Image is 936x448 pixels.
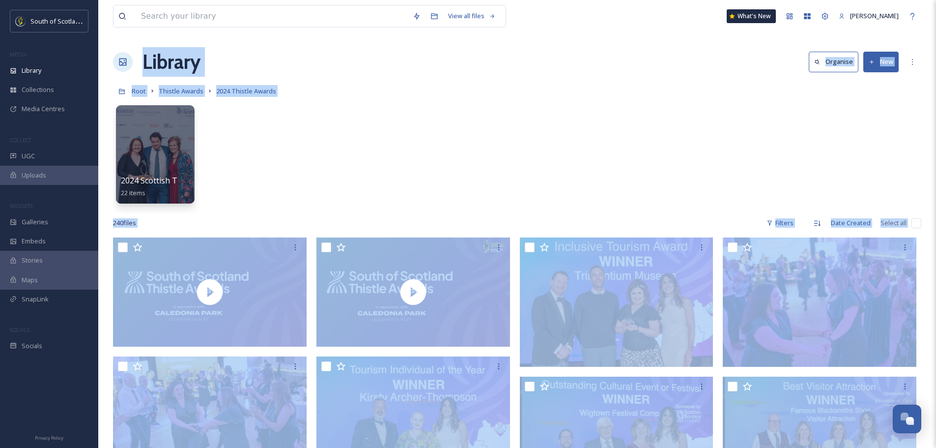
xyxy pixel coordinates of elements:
span: 2024 Thistle Awards [216,87,276,95]
img: PW_2024 SSDA Thistle awards_-060a.JPG [520,238,713,367]
span: Socials [22,341,42,351]
a: Organise [809,52,863,72]
span: Thistle Awards [159,87,203,95]
a: Privacy Policy [35,431,63,443]
span: Library [22,66,41,75]
a: What's New [727,9,776,23]
span: Media Centres [22,104,65,114]
span: COLLECT [10,136,31,144]
img: thumbnail [113,238,307,347]
span: UGC [22,151,35,161]
span: 22 items [121,188,145,197]
span: Galleries [22,217,48,227]
a: Root [132,85,146,97]
span: 240 file s [113,218,136,228]
span: Uploads [22,171,46,180]
button: Open Chat [893,405,921,433]
a: Thistle Awards [159,85,203,97]
span: Embeds [22,237,46,246]
span: SOCIALS [10,326,29,333]
a: Library [142,47,200,77]
img: PW_2024 SSDA Thistle awards_-080.JPG [723,238,916,367]
button: Organise [809,52,858,72]
button: New [863,52,899,72]
img: images.jpeg [16,16,26,26]
a: View all files [443,6,501,26]
span: [PERSON_NAME] [850,11,899,20]
span: SnapLink [22,295,49,304]
span: MEDIA [10,51,27,58]
span: Select all [880,218,907,228]
div: Filters [762,213,798,233]
img: thumbnail [316,238,510,347]
input: Search your library [136,5,408,27]
span: 2024 Scottish Thistle Awards National Finals [121,175,284,186]
a: [PERSON_NAME] [834,6,904,26]
span: Privacy Policy [35,435,63,441]
a: 2024 Thistle Awards [216,85,276,97]
span: Root [132,87,146,95]
span: South of Scotland Destination Alliance [30,16,142,26]
span: Maps [22,275,38,285]
span: Stories [22,256,43,265]
a: 2024 Scottish Thistle Awards National Finals22 items [121,176,284,197]
span: WIDGETS [10,202,32,209]
div: Date Created [826,213,876,233]
span: Collections [22,85,54,94]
